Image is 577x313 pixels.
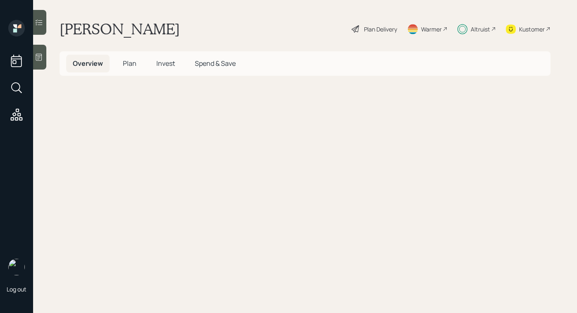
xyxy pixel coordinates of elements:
[8,259,25,275] img: robby-grisanti-headshot.png
[421,25,442,34] div: Warmer
[123,59,136,68] span: Plan
[519,25,545,34] div: Kustomer
[7,285,26,293] div: Log out
[364,25,397,34] div: Plan Delivery
[60,20,180,38] h1: [PERSON_NAME]
[195,59,236,68] span: Spend & Save
[156,59,175,68] span: Invest
[471,25,490,34] div: Altruist
[73,59,103,68] span: Overview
